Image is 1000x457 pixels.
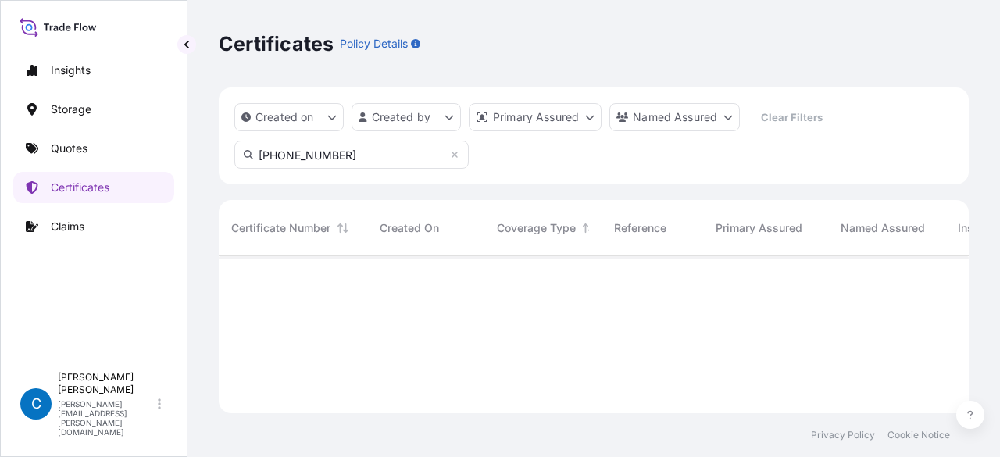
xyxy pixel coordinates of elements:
[609,103,740,131] button: cargoOwner Filter options
[51,141,87,156] p: Quotes
[51,219,84,234] p: Claims
[51,102,91,117] p: Storage
[13,94,174,125] a: Storage
[761,109,823,125] p: Clear Filters
[234,141,469,169] input: Search Certificate or Reference...
[58,371,155,396] p: [PERSON_NAME] [PERSON_NAME]
[887,429,950,441] a: Cookie Notice
[13,211,174,242] a: Claims
[352,103,461,131] button: createdBy Filter options
[497,220,576,236] span: Coverage Type
[51,62,91,78] p: Insights
[811,429,875,441] a: Privacy Policy
[58,399,155,437] p: [PERSON_NAME][EMAIL_ADDRESS][PERSON_NAME][DOMAIN_NAME]
[841,220,925,236] span: Named Assured
[340,36,408,52] p: Policy Details
[31,396,41,412] span: C
[614,220,666,236] span: Reference
[13,133,174,164] a: Quotes
[51,180,109,195] p: Certificates
[380,220,439,236] span: Created On
[716,220,802,236] span: Primary Assured
[13,172,174,203] a: Certificates
[633,109,717,125] p: Named Assured
[372,109,431,125] p: Created by
[234,103,344,131] button: createdOn Filter options
[493,109,579,125] p: Primary Assured
[748,105,835,130] button: Clear Filters
[219,31,334,56] p: Certificates
[13,55,174,86] a: Insights
[579,219,598,237] button: Sort
[231,220,330,236] span: Certificate Number
[255,109,314,125] p: Created on
[334,219,352,237] button: Sort
[469,103,602,131] button: distributor Filter options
